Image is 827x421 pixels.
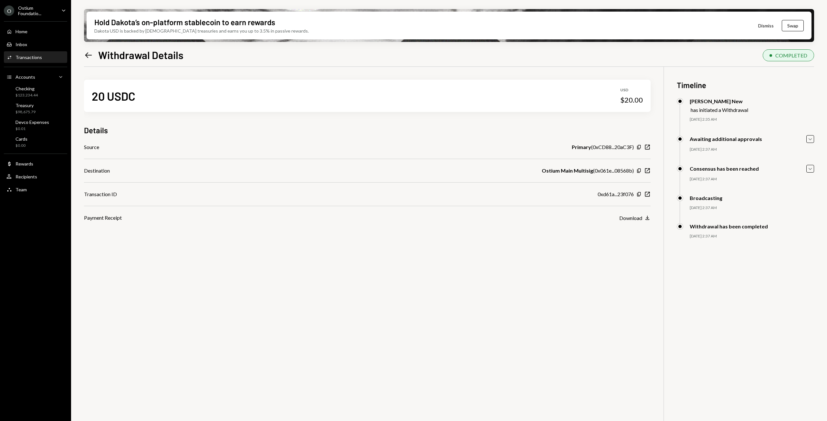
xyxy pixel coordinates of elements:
h3: Timeline [677,80,814,90]
div: USD [620,87,643,93]
div: 0xd61a...23f076 [598,190,634,198]
div: Rewards [16,161,33,166]
div: Checking [16,86,38,91]
h3: Details [84,125,108,135]
a: Transactions [4,51,67,63]
div: ( 0xCD88...20aC3F ) [572,143,634,151]
b: Ostium Main Multisig [542,167,593,175]
div: Destination [84,167,110,175]
div: O [4,5,14,16]
div: [DATE] 2:37 AM [690,205,814,211]
div: Cards [16,136,27,142]
a: Cards$0.00 [4,134,67,150]
b: Primary [572,143,591,151]
a: Recipients [4,171,67,182]
div: Inbox [16,42,27,47]
button: Swap [782,20,804,31]
div: Transaction ID [84,190,117,198]
div: [DATE] 2:37 AM [690,234,814,239]
div: [DATE] 2:35 AM [690,117,814,122]
div: Payment Receipt [84,214,122,222]
div: Devco Expenses [16,119,49,125]
a: Rewards [4,158,67,169]
div: Withdrawal has been completed [690,223,768,229]
button: Download [619,215,651,222]
div: Home [16,29,27,34]
div: $98,675.79 [16,109,36,115]
a: Team [4,184,67,195]
button: Dismiss [750,18,782,33]
div: $123,234.44 [16,93,38,98]
div: Awaiting additional approvals [690,136,762,142]
div: has initiated a Withdrawal [691,107,748,113]
div: $0.00 [16,143,27,148]
div: $0.01 [16,126,49,132]
div: Accounts [16,74,35,80]
div: Broadcasting [690,195,722,201]
div: COMPLETED [775,52,807,58]
a: Inbox [4,38,67,50]
a: Checking$123,234.44 [4,84,67,99]
div: Source [84,143,99,151]
div: [PERSON_NAME] New [690,98,748,104]
div: [DATE] 2:37 AM [690,176,814,182]
a: Accounts [4,71,67,83]
div: 20 USDC [92,89,135,103]
div: Dakota USD is backed by [DEMOGRAPHIC_DATA] treasuries and earns you up to 3.5% in passive rewards. [94,27,309,34]
div: Hold Dakota’s on-platform stablecoin to earn rewards [94,17,275,27]
div: Recipients [16,174,37,179]
h1: Withdrawal Details [98,48,183,61]
div: Consensus has been reached [690,165,759,172]
div: Treasury [16,103,36,108]
div: Download [619,215,642,221]
a: Devco Expenses$0.01 [4,117,67,133]
a: Treasury$98,675.79 [4,101,67,116]
div: Ostium Foundatio... [18,5,56,16]
div: ( 0x061e...08568b ) [542,167,634,175]
div: Team [16,187,27,192]
a: Home [4,25,67,37]
div: Transactions [16,55,42,60]
div: [DATE] 2:37 AM [690,147,814,152]
div: $20.00 [620,95,643,105]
